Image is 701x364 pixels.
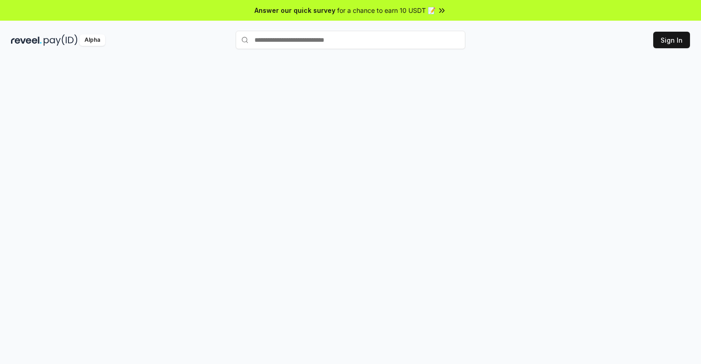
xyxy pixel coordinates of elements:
[44,34,78,46] img: pay_id
[11,34,42,46] img: reveel_dark
[653,32,690,48] button: Sign In
[79,34,105,46] div: Alpha
[337,6,435,15] span: for a chance to earn 10 USDT 📝
[254,6,335,15] span: Answer our quick survey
